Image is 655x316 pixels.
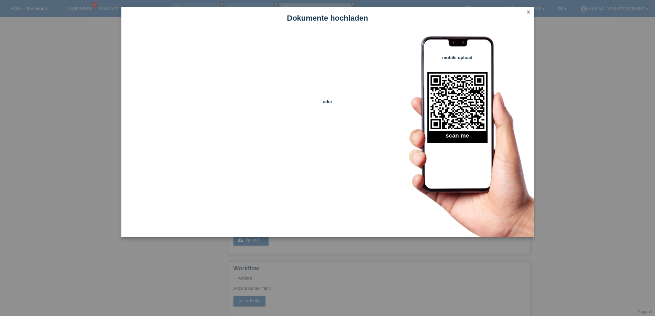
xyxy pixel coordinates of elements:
[316,98,340,105] span: oder
[524,9,533,17] a: close
[427,55,488,60] h4: mobile upload
[526,9,531,15] i: close
[427,132,488,143] h2: scan me
[121,14,534,22] h1: Dokumente hochladen
[132,46,316,218] iframe: Upload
